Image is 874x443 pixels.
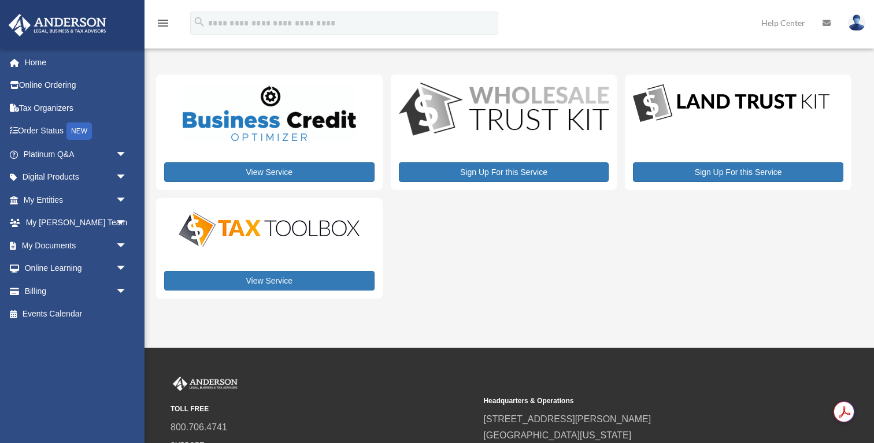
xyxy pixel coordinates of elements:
span: arrow_drop_down [116,257,139,281]
a: Tax Organizers [8,96,145,120]
a: Digital Productsarrow_drop_down [8,166,139,189]
img: LandTrust_lgo-1.jpg [633,83,829,125]
span: arrow_drop_down [116,166,139,189]
a: Home [8,51,145,74]
a: Online Ordering [8,74,145,97]
a: menu [156,20,170,30]
img: WS-Trust-Kit-lgo-1.jpg [399,83,609,138]
span: arrow_drop_down [116,143,139,166]
a: Sign Up For this Service [399,162,609,182]
span: arrow_drop_down [116,234,139,258]
a: Order StatusNEW [8,120,145,143]
i: menu [156,16,170,30]
a: [GEOGRAPHIC_DATA][US_STATE] [483,430,631,440]
img: User Pic [848,14,865,31]
a: Sign Up For this Service [633,162,843,182]
span: arrow_drop_down [116,280,139,303]
img: Anderson Advisors Platinum Portal [171,377,240,392]
a: Online Learningarrow_drop_down [8,257,145,280]
a: Platinum Q&Aarrow_drop_down [8,143,145,166]
span: arrow_drop_down [116,211,139,235]
img: Anderson Advisors Platinum Portal [5,14,110,36]
small: Headquarters & Operations [483,395,788,407]
a: Events Calendar [8,303,145,326]
a: Billingarrow_drop_down [8,280,145,303]
a: View Service [164,162,375,182]
a: 800.706.4741 [171,422,227,432]
a: [STREET_ADDRESS][PERSON_NAME] [483,414,651,424]
i: search [193,16,206,28]
a: My Entitiesarrow_drop_down [8,188,145,211]
a: My Documentsarrow_drop_down [8,234,145,257]
a: My [PERSON_NAME] Teamarrow_drop_down [8,211,145,234]
div: NEW [66,122,92,140]
a: View Service [164,271,375,291]
small: TOLL FREE [171,403,475,415]
span: arrow_drop_down [116,188,139,212]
